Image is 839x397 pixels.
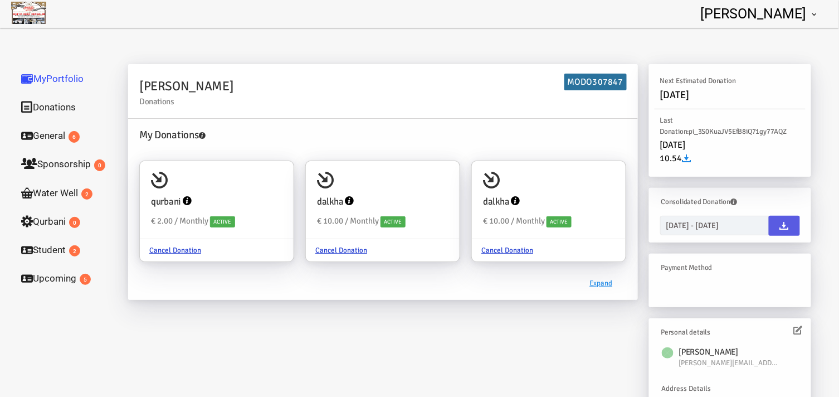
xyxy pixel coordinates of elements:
span: € 10.00 / Monthly [317,216,379,226]
span: Primary E-Mail [679,357,779,369]
h4: dalkha [483,195,509,209]
small: Donations [139,98,627,106]
span: Active [210,216,235,227]
span: 5 [80,274,91,285]
span: Active [381,216,406,227]
input: dalkha € 10.00 / Monthly Active Cancel Donation [601,166,623,188]
a: Sponsorship0 [11,149,123,178]
h4: My Donations [139,127,632,143]
h6: Consolidated Donation [661,196,795,207]
a: General6 [11,121,123,150]
h4: qurbani [151,195,181,209]
span: 2 [69,245,80,256]
a: Donations [11,93,123,122]
h6: Payment Method [661,262,795,273]
a: Cancel Donation [472,240,543,261]
a: MyPortfolio [11,64,123,93]
span: 2 [81,188,92,200]
a: Qurbani0 [11,207,123,236]
span: 0 [69,217,80,228]
span: 6 [69,131,80,142]
h6: Personal details [661,327,795,338]
h6: [PERSON_NAME] [679,346,799,359]
h6: Last Donation: [660,115,801,137]
span: [PERSON_NAME] [701,6,807,22]
span: Active [547,216,572,227]
h6: Next Estimated Donation [660,75,801,86]
span: [DATE] [660,89,690,101]
span: € 2.00 / Monthly [151,216,208,226]
span: pi_3S0KuaJV5EfB8iQ71gy77AQZ [689,127,787,136]
a: Upcoming5 [11,264,123,293]
a: Water Well2 [11,178,123,207]
a: Expand [590,279,613,288]
span: 0 [94,159,105,171]
a: Cancel Donation [306,240,377,261]
img: TEST-ACCOUNT [11,2,46,24]
div: Address Details [662,383,799,394]
span: [DATE] [660,139,686,151]
a: Cancel Donation [140,240,211,261]
span: € 10.00 / Monthly [483,216,545,226]
a: Student2 [11,235,123,264]
span: 10.54 [660,153,691,164]
h6: MODO307847 [564,74,627,90]
h2: [PERSON_NAME] [139,76,627,106]
input: qurbani € 2.00 / Monthly Active Cancel Donation [269,166,291,188]
input: dalkha € 10.00 / Monthly Active Cancel Donation [435,166,457,188]
i: Your causes information will be available by selecting your causes. You can upgrade cause & manag... [199,132,206,139]
h4: dalkha [317,195,343,209]
i: You can select the required donations as pdf by entering the date range and clicking the download... [730,198,737,205]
